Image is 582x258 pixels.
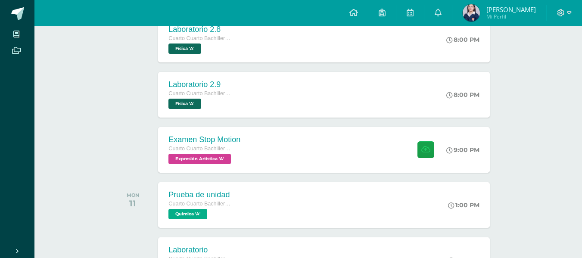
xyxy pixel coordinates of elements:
div: Laboratorio [168,246,233,255]
span: Cuarto Cuarto Bachillerato en Ciencias y Letras con Orientación en Computación [168,35,233,41]
span: Cuarto Cuarto Bachillerato en Ciencias y Letras con Orientación en Computación [168,90,233,96]
span: Mi Perfil [486,13,536,20]
div: Prueba de unidad [168,190,233,199]
img: dec8df1200ccd7bd8674d58b6835b718.png [463,4,480,22]
span: Química 'A' [168,209,207,219]
span: Cuarto Cuarto Bachillerato en Ciencias y Letras con Orientación en Computación [168,201,233,207]
div: Examen Stop Motion [168,135,240,144]
div: 1:00 PM [448,201,479,209]
div: 11 [127,198,139,208]
div: 8:00 PM [446,36,479,44]
div: Laboratorio 2.9 [168,80,233,89]
span: Expresión Artística 'A' [168,154,231,164]
div: Laboratorio 2.8 [168,25,233,34]
span: Cuarto Cuarto Bachillerato en Ciencias y Letras con Orientación en Computación [168,146,233,152]
span: Física 'A' [168,99,201,109]
div: 9:00 PM [446,146,479,154]
span: Física 'A' [168,44,201,54]
div: 8:00 PM [446,91,479,99]
span: [PERSON_NAME] [486,5,536,14]
div: MON [127,192,139,198]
